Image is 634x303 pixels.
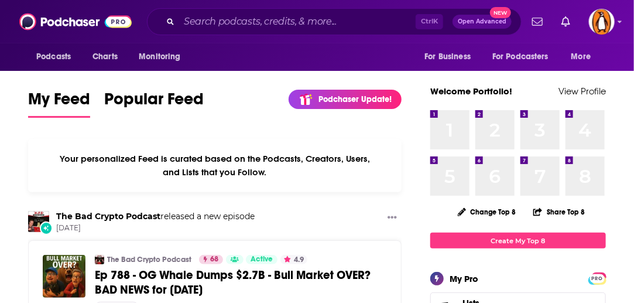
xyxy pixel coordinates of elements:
[43,255,85,298] img: Ep 788 - OG Whale Dumps $2.7B - Bull Market OVER? BAD NEWS for August 28, 2025
[319,94,392,104] p: Podchaser Update!
[95,268,387,297] a: Ep 788 - OG Whale Dumps $2.7B - Bull Market OVER? BAD NEWS for [DATE]
[95,255,104,264] img: The Bad Crypto Podcast
[104,89,204,118] a: Popular Feed
[450,273,478,284] div: My Pro
[490,7,511,18] span: New
[28,211,49,232] img: The Bad Crypto Podcast
[139,49,180,65] span: Monitoring
[28,46,86,68] button: open menu
[571,49,591,65] span: More
[416,14,443,29] span: Ctrl K
[280,255,307,264] button: 4.9
[246,255,277,264] a: Active
[56,211,255,222] h3: released a new episode
[383,211,402,226] button: Show More Button
[458,19,506,25] span: Open Advanced
[424,49,471,65] span: For Business
[28,89,90,118] a: My Feed
[453,15,512,29] button: Open AdvancedNew
[590,274,604,283] span: PRO
[451,205,523,219] button: Change Top 8
[492,49,549,65] span: For Podcasters
[19,11,132,33] img: Podchaser - Follow, Share and Rate Podcasts
[485,46,566,68] button: open menu
[28,139,402,192] div: Your personalized Feed is curated based on the Podcasts, Creators, Users, and Lists that you Follow.
[416,46,485,68] button: open menu
[56,211,160,222] a: The Bad Crypto Podcast
[36,49,71,65] span: Podcasts
[563,46,606,68] button: open menu
[199,255,223,264] a: 68
[251,254,273,265] span: Active
[589,9,615,35] img: User Profile
[533,200,585,223] button: Share Top 8
[589,9,615,35] button: Show profile menu
[56,223,255,233] span: [DATE]
[590,274,604,282] a: PRO
[430,233,606,248] a: Create My Top 8
[131,46,196,68] button: open menu
[28,89,90,116] span: My Feed
[557,12,575,32] a: Show notifications dropdown
[104,89,204,116] span: Popular Feed
[107,255,191,264] a: The Bad Crypto Podcast
[40,222,53,234] div: New Episode
[147,8,522,35] div: Search podcasts, credits, & more...
[558,86,606,97] a: View Profile
[527,12,547,32] a: Show notifications dropdown
[85,46,125,68] a: Charts
[179,12,416,31] input: Search podcasts, credits, & more...
[210,254,218,265] span: 68
[589,9,615,35] span: Logged in as penguin_portfolio
[92,49,118,65] span: Charts
[430,86,512,97] a: Welcome Portfolio!
[95,268,371,297] span: Ep 788 - OG Whale Dumps $2.7B - Bull Market OVER? BAD NEWS for [DATE]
